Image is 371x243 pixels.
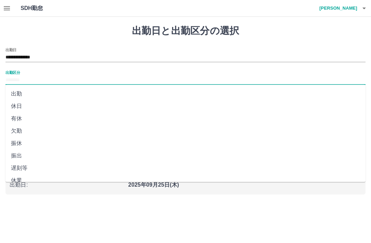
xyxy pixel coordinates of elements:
li: 休日 [5,100,366,112]
li: 遅刻等 [5,162,366,174]
label: 出勤区分 [5,70,20,75]
li: 振休 [5,137,366,150]
p: 出勤日 : [10,181,124,189]
li: 休業 [5,174,366,187]
li: 欠勤 [5,125,366,137]
li: 出勤 [5,88,366,100]
label: 出勤日 [5,47,16,52]
b: 2025年09月25日(木) [128,182,179,188]
li: 振出 [5,150,366,162]
h1: 出勤日と出勤区分の選択 [5,25,366,37]
li: 有休 [5,112,366,125]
